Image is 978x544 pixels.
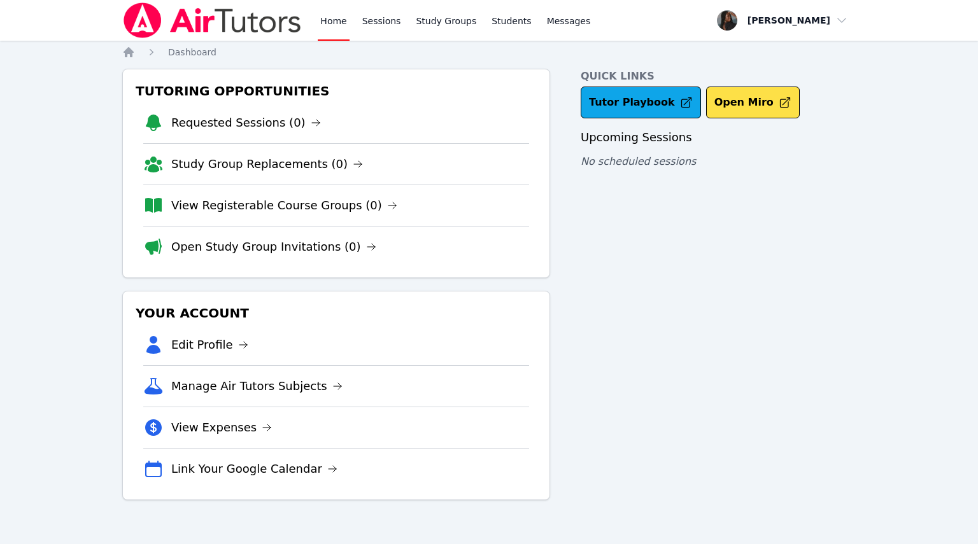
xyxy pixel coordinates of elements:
[171,336,248,354] a: Edit Profile
[133,302,539,324] h3: Your Account
[581,69,856,84] h4: Quick Links
[122,46,856,59] nav: Breadcrumb
[171,419,272,436] a: View Expenses
[122,3,302,38] img: Air Tutors
[581,155,696,167] span: No scheduled sessions
[168,46,216,59] a: Dashboard
[171,377,343,395] a: Manage Air Tutors Subjects
[581,87,701,118] a: Tutor Playbook
[171,114,321,132] a: Requested Sessions (0)
[547,15,591,27] span: Messages
[706,87,800,118] button: Open Miro
[171,197,397,214] a: View Registerable Course Groups (0)
[581,129,856,146] h3: Upcoming Sessions
[133,80,539,102] h3: Tutoring Opportunities
[168,47,216,57] span: Dashboard
[171,155,363,173] a: Study Group Replacements (0)
[171,238,376,256] a: Open Study Group Invitations (0)
[171,460,337,478] a: Link Your Google Calendar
